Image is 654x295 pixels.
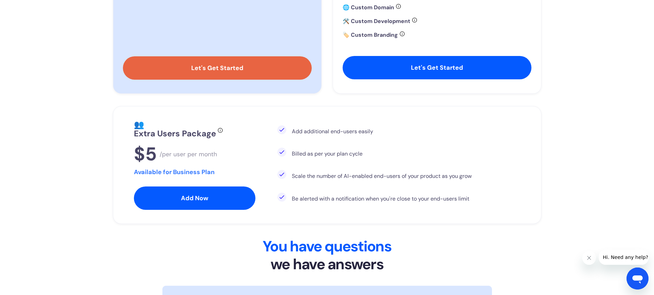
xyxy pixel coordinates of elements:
iframe: Mensaje de la compañía [599,250,649,265]
a: Let's Get Started [123,56,312,80]
span: we have answers [271,254,383,274]
div: /per user per month [160,150,217,158]
strong: Let's Get Started [411,64,463,72]
span: Add additional end-users easily [292,128,373,135]
strong: 🛠️ Custom Development [343,18,410,25]
div: $5 [134,143,157,166]
span: Be alerted with a notification when you're close to your end-users limit [292,195,469,202]
strong: 🏷️ Custom Branding [343,31,398,38]
a: Let's Get Started [343,56,531,79]
h2: You have questions [162,238,492,273]
span: Billed as per your plan cycle [292,150,363,157]
strong: Available for Business Plan [134,168,215,176]
iframe: Cerrar mensaje [582,251,596,265]
strong: 🌐 Custom Domain [343,4,394,11]
iframe: Botón para iniciar la ventana de mensajería [627,268,649,290]
strong: 👥 Extra Users Package [134,119,216,139]
span: Scale the number of AI-enabled end-users of your product as you grow [292,172,472,180]
a: Add Now [134,186,255,210]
